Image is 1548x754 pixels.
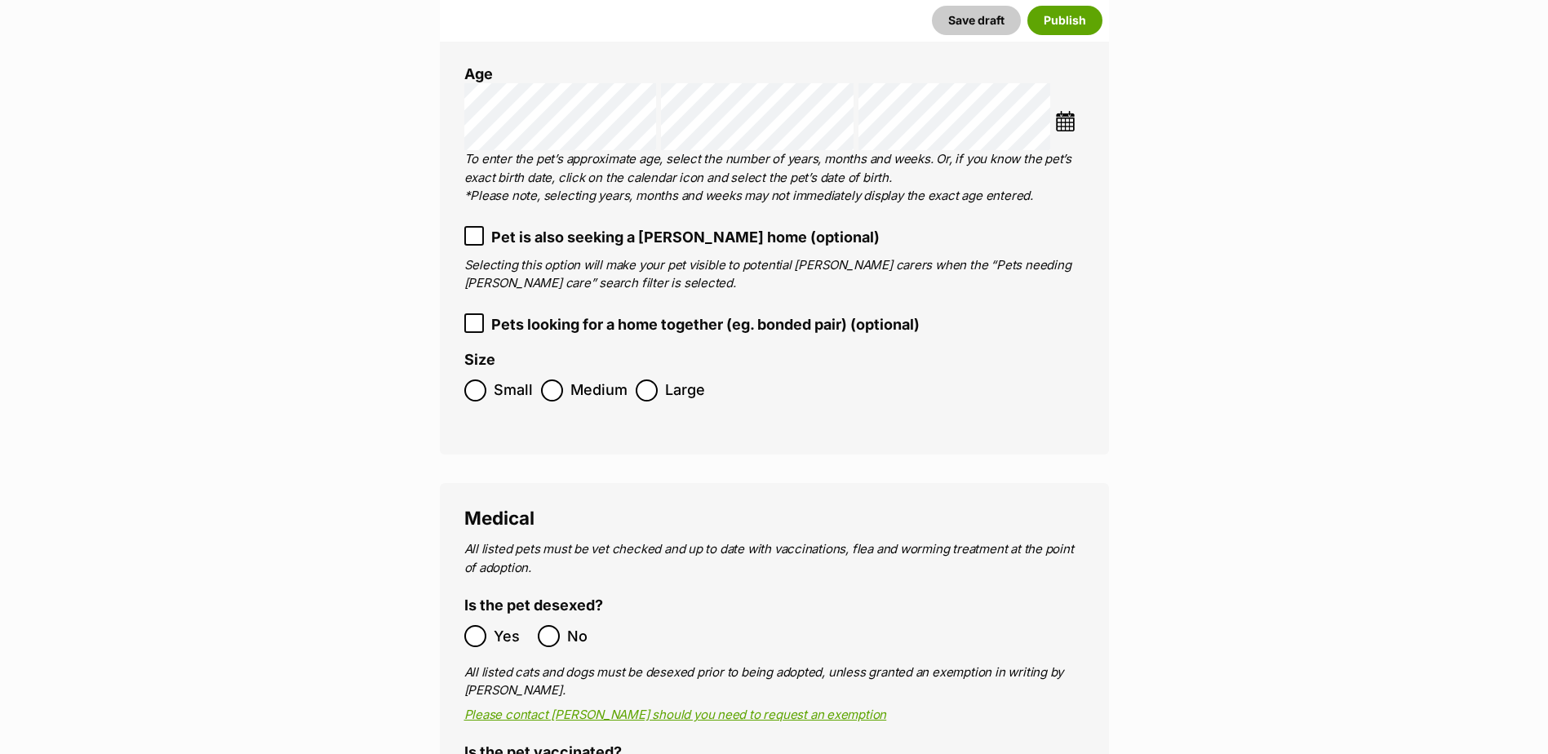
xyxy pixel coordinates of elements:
a: Please contact [PERSON_NAME] should you need to request an exemption [464,707,887,722]
label: Is the pet desexed? [464,597,603,614]
span: Pet is also seeking a [PERSON_NAME] home (optional) [491,226,880,248]
span: No [567,625,603,647]
span: Yes [494,625,530,647]
p: Selecting this option will make your pet visible to potential [PERSON_NAME] carers when the “Pets... [464,256,1084,293]
p: All listed cats and dogs must be desexed prior to being adopted, unless granted an exemption in w... [464,663,1084,700]
span: Medium [570,379,628,401]
span: Large [665,379,705,401]
p: To enter the pet’s approximate age, select the number of years, months and weeks. Or, if you know... [464,150,1084,206]
span: Small [494,379,533,401]
img: ... [1055,111,1076,131]
button: Publish [1027,6,1102,35]
p: All listed pets must be vet checked and up to date with vaccinations, flea and worming treatment ... [464,540,1084,577]
label: Age [464,65,493,82]
button: Save draft [932,6,1021,35]
span: Medical [464,507,534,529]
label: Size [464,352,495,369]
span: Pets looking for a home together (eg. bonded pair) (optional) [491,313,920,335]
